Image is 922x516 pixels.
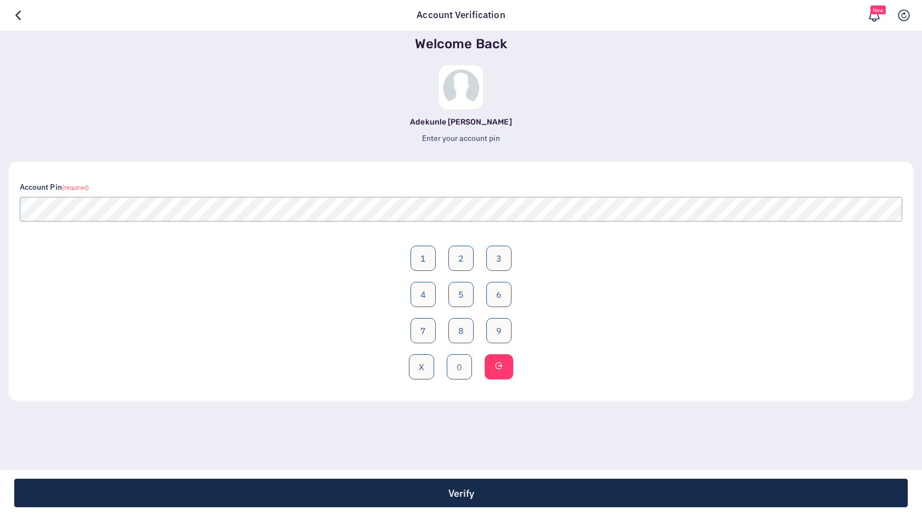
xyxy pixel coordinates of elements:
[422,133,500,143] span: Enter your account pin
[411,246,436,271] button: 1
[411,8,510,22] div: Account Verification
[62,184,89,191] small: (required)
[448,246,474,271] button: 2
[9,118,913,127] h6: Adekunle [PERSON_NAME]
[486,246,511,271] button: 3
[409,354,434,379] button: X
[411,318,436,343] button: 7
[486,282,511,307] button: 6
[448,318,474,343] button: 8
[448,282,474,307] button: 5
[9,36,913,52] h3: Welcome Back
[870,5,886,14] span: New
[486,318,511,343] button: 9
[20,182,89,193] label: Account Pin
[447,354,472,379] button: 0
[411,282,436,307] button: 4
[14,479,908,507] button: Verify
